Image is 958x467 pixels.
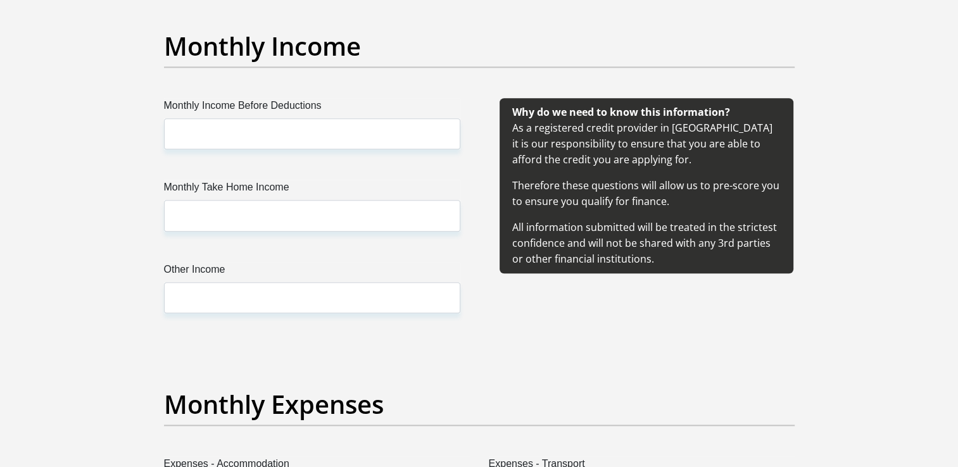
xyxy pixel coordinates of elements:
input: Monthly Take Home Income [164,200,460,231]
label: Monthly Take Home Income [164,180,460,200]
b: Why do we need to know this information? [512,105,730,119]
input: Monthly Income Before Deductions [164,118,460,149]
h2: Monthly Income [164,31,795,61]
label: Monthly Income Before Deductions [164,98,460,118]
h2: Monthly Expenses [164,389,795,420]
label: Other Income [164,262,460,282]
span: As a registered credit provider in [GEOGRAPHIC_DATA] it is our responsibility to ensure that you ... [512,105,779,266]
input: Other Income [164,282,460,313]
